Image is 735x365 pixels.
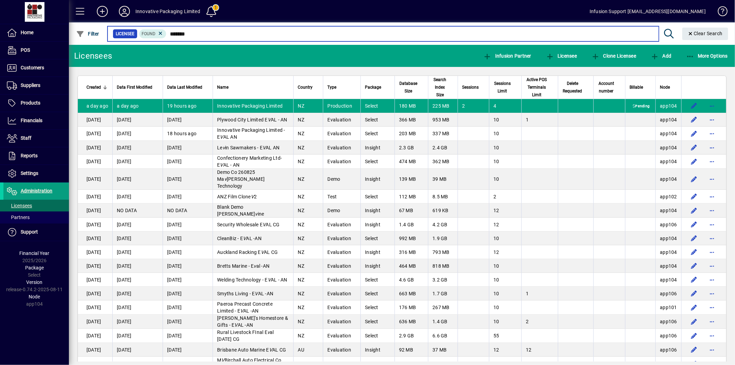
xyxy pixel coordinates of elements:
span: POS [21,47,30,53]
td: 180 MB [395,99,428,113]
td: Insight [360,245,395,259]
span: Clone Licensee [591,53,636,59]
span: Home [21,30,33,35]
button: Edit [688,316,700,327]
button: More options [706,247,717,258]
span: app104.prod.infusionbusinesssoftware.com [660,103,677,109]
td: 225 MB [428,99,458,113]
span: Package [25,265,44,270]
a: Partners [3,211,69,223]
td: [DATE] [163,113,213,127]
span: app106.prod.infusionbusinesssoftware.com [660,291,677,296]
em: v [223,145,225,150]
button: Clear [682,28,728,40]
td: 12 [489,204,521,218]
td: NZ [293,127,323,141]
div: Package [365,83,390,91]
span: Add [651,53,671,59]
div: Country [298,83,319,91]
span: Settings [21,170,38,176]
span: app104.prod.infusionbusinesssoftware.com [660,208,677,213]
td: [DATE] [78,113,112,127]
td: [DATE] [163,287,213,300]
td: 1.4 GB [395,218,428,231]
td: Select [360,127,395,141]
td: 2.4 GB [428,141,458,155]
td: [DATE] [78,300,112,315]
span: Version [27,279,43,285]
span: Sessions [462,83,479,91]
td: 2 [458,99,489,113]
span: Node [660,83,670,91]
button: Edit [688,288,700,299]
span: Demo Co 260825 Ma [PERSON_NAME] Technology [217,169,265,189]
td: 4.6 GB [395,273,428,287]
span: Financial Year [20,250,50,256]
td: 19 hours ago [163,99,213,113]
mat-chip: Found Status: Found [139,29,166,38]
td: [DATE] [78,273,112,287]
span: app104.prod.infusionbusinesssoftware.com [660,263,677,269]
em: V [251,194,254,199]
td: Select [360,99,395,113]
td: NZ [293,287,323,300]
td: 4.2 GB [428,218,458,231]
td: 203 MB [395,127,428,141]
td: [DATE] [163,190,213,204]
td: Evaluation [323,245,360,259]
td: Select [360,231,395,245]
td: Evaluation [323,127,360,141]
span: app104.prod.infusionbusinesssoftware.com [660,176,677,182]
span: Name [217,83,228,91]
td: 337 MB [428,127,458,141]
div: Database Size [399,80,424,95]
span: Account number [598,80,615,95]
td: [DATE] [112,300,163,315]
div: Type [327,83,356,91]
td: Select [360,287,395,300]
button: More options [706,274,717,285]
div: Active POS Terminals Limit [526,76,554,99]
td: 10 [489,169,521,190]
td: [DATE] [163,141,213,155]
button: More options [706,260,717,272]
div: Infusion Support [EMAIL_ADDRESS][DOMAIN_NAME] [590,6,706,17]
td: [DATE] [163,273,213,287]
td: [DATE] [78,231,112,245]
td: 1.9 GB [428,231,458,245]
td: [DATE] [112,287,163,300]
div: Sessions [462,83,485,91]
span: Products [21,100,40,106]
td: 10 [489,127,521,141]
td: Evaluation [323,155,360,169]
span: Infusion Partner [483,53,531,59]
span: Welding Technology - E AL - AN [217,277,287,283]
span: app102.prod.infusionbusinesssoftware.com [660,194,677,199]
td: Evaluation [323,231,360,245]
span: Staff [21,135,31,141]
td: [DATE] [78,259,112,273]
td: [DATE] [112,190,163,204]
td: NZ [293,155,323,169]
button: Edit [688,128,700,139]
button: Edit [688,330,700,341]
td: 366 MB [395,113,428,127]
a: Staff [3,130,69,147]
span: Financials [21,118,42,123]
span: Inno ative Packaging Limited - E AL AN [217,127,285,140]
td: 139 MB [395,169,428,190]
button: Profile [113,5,135,18]
td: Evaluation [323,113,360,127]
a: Knowledge Base [713,1,726,24]
div: Search Index Size [432,76,453,99]
td: [DATE] [112,218,163,231]
td: NZ [293,273,323,287]
td: Select [360,273,395,287]
td: a day ago [112,99,163,113]
span: Auckland Racking E AL CG [217,249,278,255]
td: 8.5 MB [428,190,458,204]
td: 464 MB [395,259,428,273]
div: Account number [598,80,621,95]
button: Edit [688,274,700,285]
span: Filter [76,31,99,37]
